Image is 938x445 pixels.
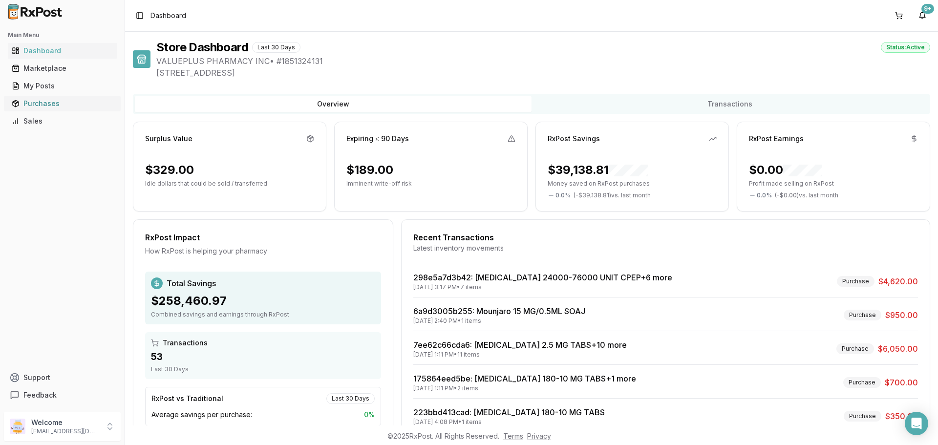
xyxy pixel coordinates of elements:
[4,43,121,59] button: Dashboard
[749,180,918,188] p: Profit made selling on RxPost
[346,162,393,178] div: $189.00
[252,42,300,53] div: Last 30 Days
[413,407,605,417] a: 223bbd413cad: [MEDICAL_DATA] 180-10 MG TABS
[905,412,928,435] div: Open Intercom Messenger
[326,393,375,404] div: Last 30 Days
[844,310,881,320] div: Purchase
[4,96,121,111] button: Purchases
[4,386,121,404] button: Feedback
[4,369,121,386] button: Support
[12,99,113,108] div: Purchases
[150,11,186,21] span: Dashboard
[915,8,930,23] button: 9+
[885,410,918,422] span: $350.00
[8,60,117,77] a: Marketplace
[555,191,571,199] span: 0.0 %
[10,419,25,434] img: User avatar
[881,42,930,53] div: Status: Active
[8,95,117,112] a: Purchases
[4,61,121,76] button: Marketplace
[8,31,117,39] h2: Main Menu
[885,309,918,321] span: $950.00
[8,112,117,130] a: Sales
[163,338,208,348] span: Transactions
[836,343,874,354] div: Purchase
[413,418,605,426] div: [DATE] 4:08 PM • 1 items
[532,96,928,112] button: Transactions
[151,350,375,363] div: 53
[885,377,918,388] span: $700.00
[837,276,874,287] div: Purchase
[156,40,248,55] h1: Store Dashboard
[150,11,186,21] nav: breadcrumb
[346,134,409,144] div: Expiring ≤ 90 Days
[749,162,822,178] div: $0.00
[548,162,648,178] div: $39,138.81
[145,180,314,188] p: Idle dollars that could be sold / transferred
[413,340,627,350] a: 7ee62c66cda6: [MEDICAL_DATA] 2.5 MG TABS+10 more
[413,317,585,325] div: [DATE] 2:40 PM • 1 items
[156,55,930,67] span: VALUEPLUS PHARMACY INC • # 1851324131
[31,427,99,435] p: [EMAIL_ADDRESS][DOMAIN_NAME]
[4,4,66,20] img: RxPost Logo
[921,4,934,14] div: 9+
[151,311,375,318] div: Combined savings and earnings through RxPost
[167,277,216,289] span: Total Savings
[31,418,99,427] p: Welcome
[12,46,113,56] div: Dashboard
[503,432,523,440] a: Terms
[757,191,772,199] span: 0.0 %
[413,283,672,291] div: [DATE] 3:17 PM • 7 items
[843,377,881,388] div: Purchase
[151,394,223,403] div: RxPost vs Traditional
[151,293,375,309] div: $258,460.97
[878,275,918,287] span: $4,620.00
[527,432,551,440] a: Privacy
[145,162,194,178] div: $329.00
[12,64,113,73] div: Marketplace
[364,410,375,420] span: 0 %
[878,343,918,355] span: $6,050.00
[413,306,585,316] a: 6a9d3005b255: Mounjaro 15 MG/0.5ML SOAJ
[4,113,121,129] button: Sales
[12,116,113,126] div: Sales
[4,78,121,94] button: My Posts
[413,384,636,392] div: [DATE] 1:11 PM • 2 items
[413,232,918,243] div: Recent Transactions
[151,365,375,373] div: Last 30 Days
[413,273,672,282] a: 298e5a7d3b42: [MEDICAL_DATA] 24000-76000 UNIT CPEP+6 more
[548,134,600,144] div: RxPost Savings
[8,77,117,95] a: My Posts
[145,246,381,256] div: How RxPost is helping your pharmacy
[413,351,627,359] div: [DATE] 1:11 PM • 11 items
[413,243,918,253] div: Latest inventory movements
[574,191,651,199] span: ( - $39,138.81 ) vs. last month
[151,410,252,420] span: Average savings per purchase:
[23,390,57,400] span: Feedback
[548,180,717,188] p: Money saved on RxPost purchases
[135,96,532,112] button: Overview
[749,134,804,144] div: RxPost Earnings
[12,81,113,91] div: My Posts
[8,42,117,60] a: Dashboard
[145,134,192,144] div: Surplus Value
[413,374,636,383] a: 175864eed5be: [MEDICAL_DATA] 180-10 MG TABS+1 more
[346,180,515,188] p: Imminent write-off risk
[156,67,930,79] span: [STREET_ADDRESS]
[775,191,838,199] span: ( - $0.00 ) vs. last month
[844,411,881,422] div: Purchase
[145,232,381,243] div: RxPost Impact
